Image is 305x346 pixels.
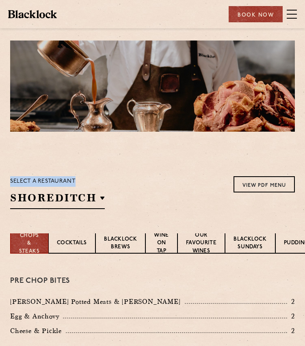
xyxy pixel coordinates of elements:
p: Cheese & Pickle [10,327,66,335]
p: 2 [287,326,295,336]
p: Our favourite wines [186,231,216,256]
p: Egg & Anchovy [10,313,63,320]
a: View PDF Menu [234,176,295,192]
p: Blacklock Sundays [234,235,266,252]
h2: Shoreditch [10,191,105,209]
p: Cocktails [57,239,87,248]
div: Book Now [229,6,283,22]
p: Blacklock Brews [104,235,137,252]
p: Chops & Steaks [19,232,40,256]
h3: Pre Chop Bites [10,276,295,286]
img: BL_Textured_Logo-footer-cropped.svg [8,10,57,18]
p: Select a restaurant [10,176,105,187]
p: [PERSON_NAME] Potted Meats & [PERSON_NAME] [10,298,185,305]
p: Wine on Tap [154,231,169,256]
p: 2 [287,297,295,307]
p: 2 [287,311,295,322]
